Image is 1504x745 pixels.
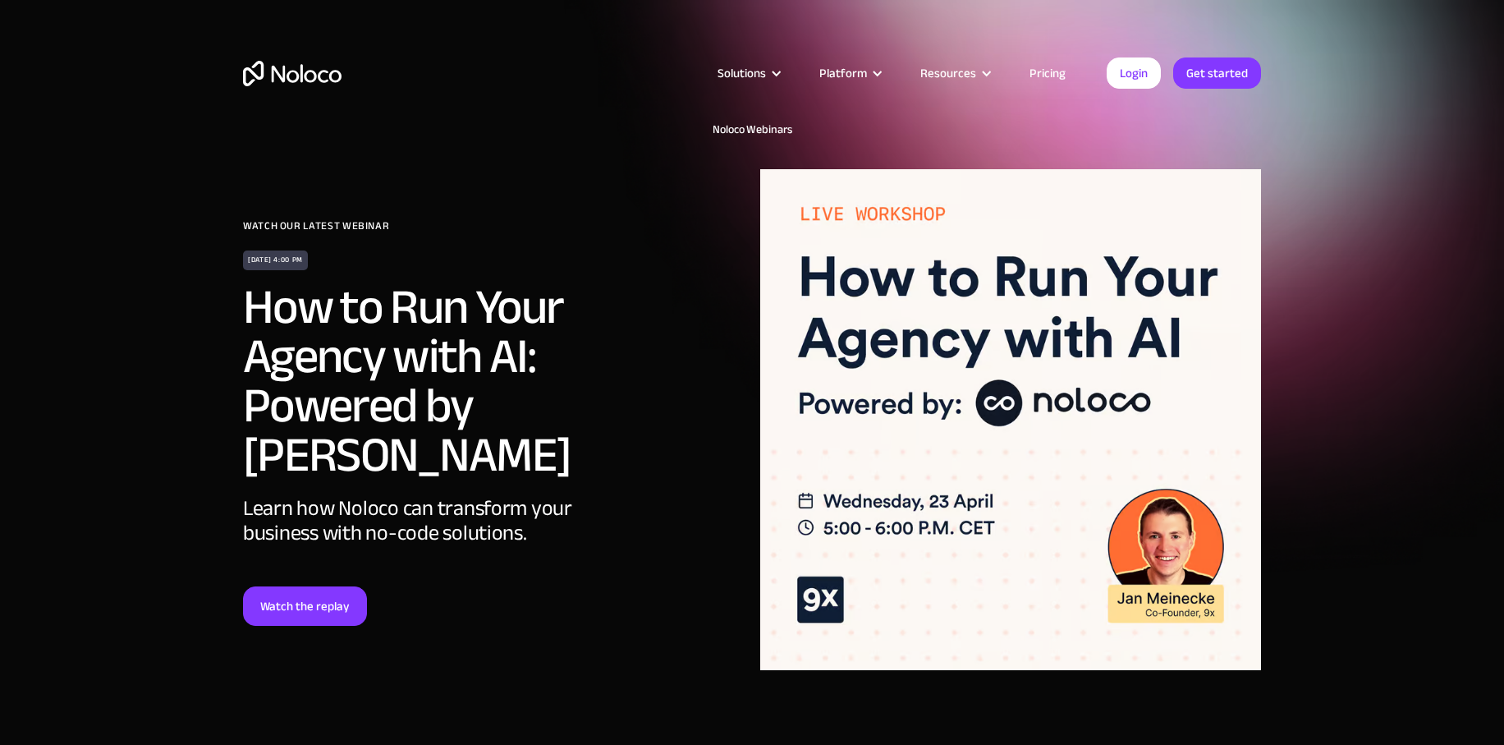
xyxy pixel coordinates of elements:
[1173,57,1261,89] a: Get started
[243,214,744,238] div: WATCH OUR LATEST WEBINAR
[799,62,900,84] div: Platform
[900,62,1009,84] div: Resources
[243,283,695,480] h2: How to Run Your Agency with AI: Powered by [PERSON_NAME]
[697,62,799,84] div: Solutions
[920,62,976,84] div: Resources
[243,61,342,86] a: home
[1009,62,1086,84] a: Pricing
[243,586,367,626] a: Watch the replay
[718,62,766,84] div: Solutions
[243,496,744,586] div: Learn how Noloco can transform your business with no-code solutions.
[1107,57,1161,89] a: Login
[819,62,867,84] div: Platform
[243,251,308,270] div: [DATE] 4:00 PM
